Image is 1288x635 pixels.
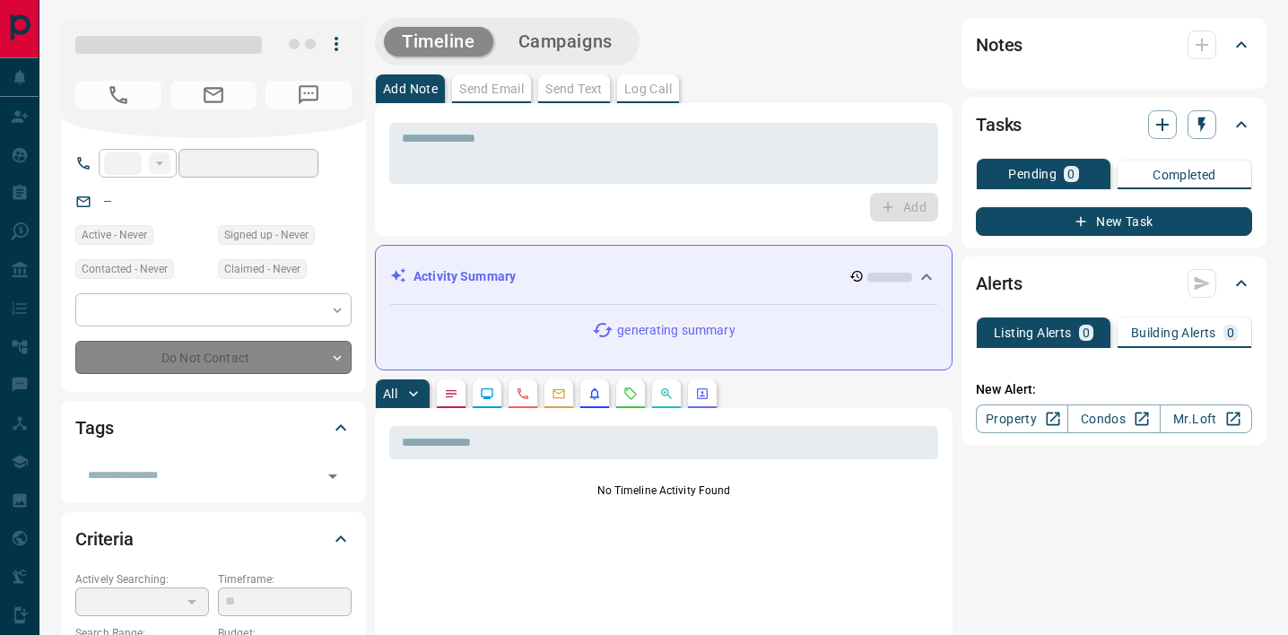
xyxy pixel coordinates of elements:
svg: Emails [552,387,566,401]
p: Add Note [383,83,438,95]
span: Claimed - Never [224,260,300,278]
span: No Number [75,81,161,109]
button: Open [320,464,345,489]
a: Condos [1067,404,1160,433]
span: No Number [265,81,352,109]
span: Active - Never [82,226,147,244]
svg: Notes [444,387,458,401]
div: Activity Summary [390,260,937,293]
span: Contacted - Never [82,260,168,278]
h2: Notes [976,30,1023,59]
div: Alerts [976,262,1252,305]
div: Criteria [75,518,352,561]
h2: Tasks [976,110,1022,139]
button: Timeline [384,27,493,57]
p: No Timeline Activity Found [389,483,938,499]
div: Notes [976,23,1252,66]
p: generating summary [617,321,735,340]
p: Activity Summary [413,267,516,286]
p: Actively Searching: [75,571,209,587]
a: -- [104,194,111,208]
button: New Task [976,207,1252,236]
span: No Email [170,81,257,109]
span: Signed up - Never [224,226,309,244]
svg: Opportunities [659,387,674,401]
p: Building Alerts [1131,326,1216,339]
div: Tasks [976,103,1252,146]
a: Mr.Loft [1160,404,1252,433]
a: Property [976,404,1068,433]
svg: Calls [516,387,530,401]
p: Timeframe: [218,571,352,587]
div: Tags [75,406,352,449]
svg: Lead Browsing Activity [480,387,494,401]
p: Listing Alerts [994,326,1072,339]
svg: Listing Alerts [587,387,602,401]
svg: Requests [623,387,638,401]
p: Pending [1008,168,1057,180]
p: Completed [1153,169,1216,181]
h2: Tags [75,413,113,442]
p: All [383,387,397,400]
p: 0 [1083,326,1090,339]
p: 0 [1067,168,1075,180]
h2: Criteria [75,525,134,553]
button: Campaigns [500,27,631,57]
p: 0 [1227,326,1234,339]
svg: Agent Actions [695,387,709,401]
h2: Alerts [976,269,1023,298]
div: Do Not Contact [75,341,352,374]
p: New Alert: [976,380,1252,399]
